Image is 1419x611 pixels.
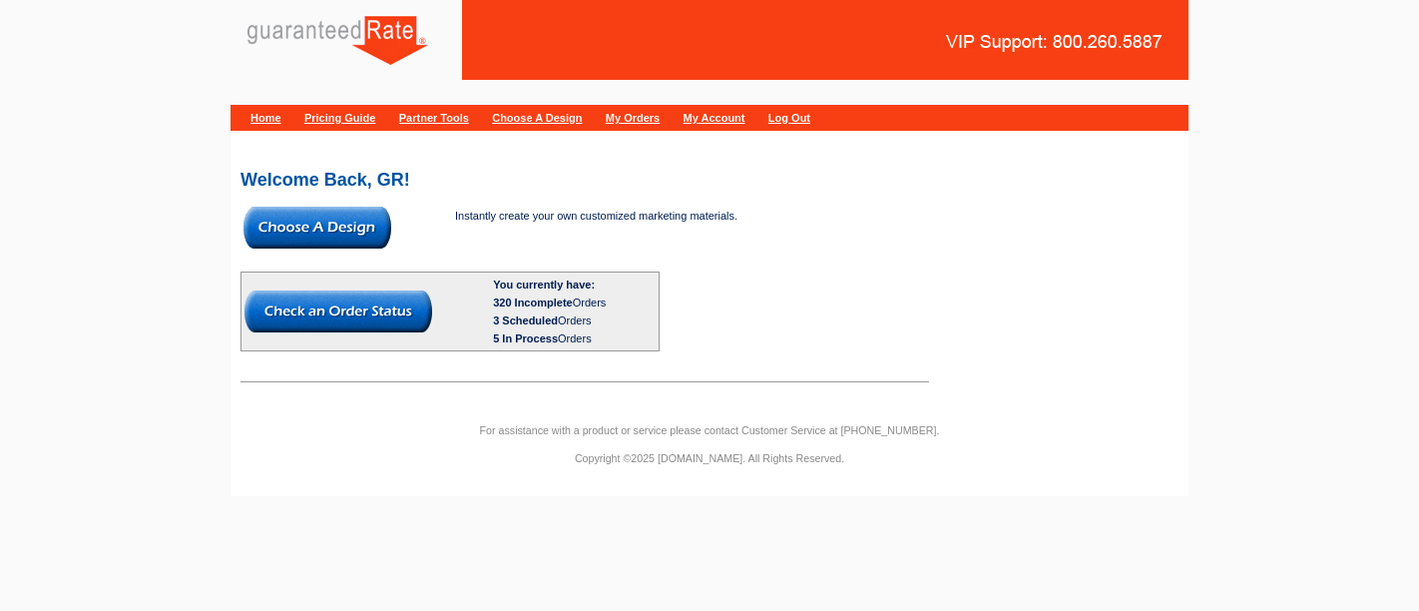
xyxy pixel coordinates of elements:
[399,112,469,124] a: Partner Tools
[244,291,432,332] img: button-check-order-status.gif
[243,207,391,249] img: button-choose-design.gif
[768,112,810,124] a: Log Out
[231,449,1188,467] p: Copyright ©2025 [DOMAIN_NAME]. All Rights Reserved.
[492,112,582,124] a: Choose A Design
[606,112,660,124] a: My Orders
[493,332,558,344] span: 5 In Process
[684,112,745,124] a: My Account
[493,294,656,347] div: Orders Orders Orders
[493,279,595,291] b: You currently have:
[493,297,572,308] span: 320 Incomplete
[304,112,376,124] a: Pricing Guide
[231,421,1188,439] p: For assistance with a product or service please contact Customer Service at [PHONE_NUMBER].
[240,171,1179,189] h2: Welcome Back, GR!
[250,112,281,124] a: Home
[455,210,737,222] span: Instantly create your own customized marketing materials.
[493,314,558,326] span: 3 Scheduled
